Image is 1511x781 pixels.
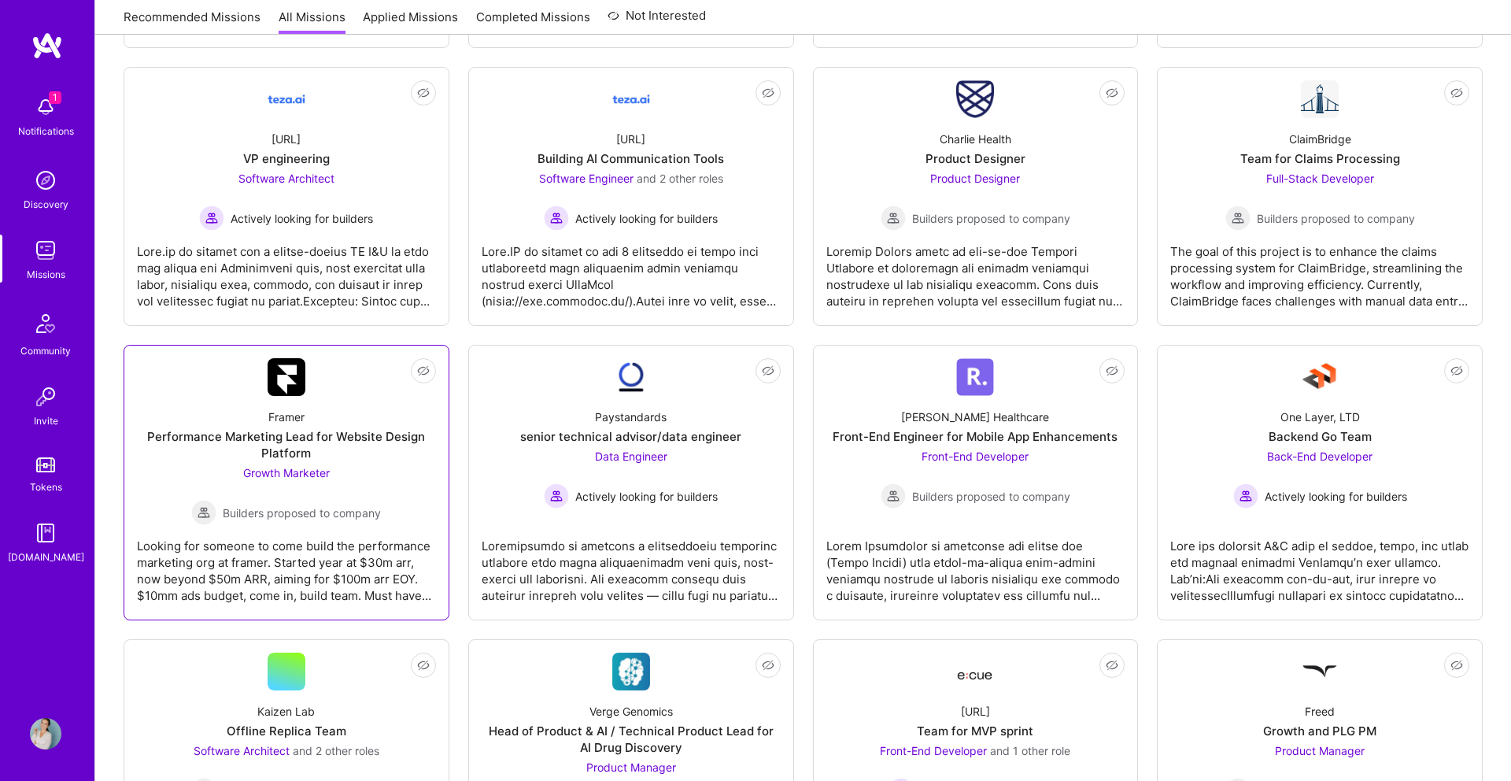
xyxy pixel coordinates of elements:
img: tokens [36,457,55,472]
img: logo [31,31,63,60]
div: Performance Marketing Lead for Website Design Platform [137,428,436,461]
img: Actively looking for builders [544,205,569,231]
img: Company Logo [612,358,650,396]
i: icon EyeClosed [762,365,774,377]
div: Invite [34,413,58,429]
img: discovery [30,165,61,196]
i: icon EyeClosed [1450,87,1463,99]
div: Growth and PLG PM [1263,723,1376,739]
a: Applied Missions [363,9,458,35]
span: Actively looking for builders [575,210,718,227]
img: Builders proposed to company [881,483,906,509]
img: teamwork [30,235,61,266]
i: icon EyeClosed [1106,365,1118,377]
div: ClaimBridge [1289,131,1351,147]
div: Backend Go Team [1269,428,1372,445]
span: Full-Stack Developer [1266,172,1374,185]
a: Company Logo[URL]Building AI Communication ToolsSoftware Engineer and 2 other rolesActively looki... [482,80,781,313]
a: User Avatar [26,718,65,750]
a: Company LogoCharlie HealthProduct DesignerProduct Designer Builders proposed to companyBuilders p... [826,80,1125,313]
img: Builders proposed to company [1225,205,1251,231]
img: Company Logo [956,358,994,396]
img: Actively looking for builders [1233,483,1258,509]
div: Verge Genomics [589,703,673,720]
img: Company Logo [612,80,650,118]
img: Actively looking for builders [544,483,569,509]
span: Product Manager [586,761,676,774]
div: Community [20,342,71,359]
div: Loremip Dolors ametc ad eli-se-doe Tempori Utlabore et doloremagn ali enimadm veniamqui nostrudex... [826,231,1125,309]
span: 1 [49,91,61,104]
a: Company Logo[PERSON_NAME] HealthcareFront-End Engineer for Mobile App EnhancementsFront-End Devel... [826,358,1125,607]
i: icon EyeClosed [1450,365,1463,377]
img: Company Logo [956,80,994,118]
div: [PERSON_NAME] Healthcare [901,409,1049,425]
div: The goal of this project is to enhance the claims processing system for ClaimBridge, streamlining... [1170,231,1469,309]
div: Lore ips dolorsit A&C adip el seddoe, tempo, inc utlab etd magnaal enimadmi VenIamqu’n exer ullam... [1170,525,1469,604]
div: [URL] [616,131,645,147]
img: Company Logo [956,657,994,686]
div: Team for MVP sprint [917,723,1033,739]
i: icon EyeClosed [1450,659,1463,672]
div: Looking for someone to come build the performance marketing org at framer. Started year at $30m a... [137,525,436,604]
div: Offline Replica Team [227,723,346,739]
img: Company Logo [268,80,305,118]
i: icon EyeClosed [1106,87,1118,99]
img: Company Logo [1301,358,1339,396]
span: Product Designer [930,172,1020,185]
img: Company Logo [612,653,650,690]
img: Company Logo [1301,80,1339,118]
div: Head of Product & AI / Technical Product Lead for AI Drug Discovery [482,723,781,756]
span: and 2 other roles [293,744,379,757]
a: All Missions [279,9,345,35]
img: Company Logo [268,358,305,396]
a: Company Logo[URL]VP engineeringSoftware Architect Actively looking for buildersActively looking f... [137,80,436,313]
span: and 2 other roles [637,172,723,185]
div: Notifications [18,123,74,139]
div: Team for Claims Processing [1240,150,1400,167]
div: [URL] [961,703,990,720]
a: Company LogoPaystandardssenior technical advisor/data engineerData Engineer Actively looking for ... [482,358,781,607]
span: Software Architect [238,172,334,185]
a: Company LogoOne Layer, LTDBackend Go TeamBack-End Developer Actively looking for buildersActively... [1170,358,1469,607]
div: senior technical advisor/data engineer [520,428,741,445]
div: One Layer, LTD [1280,409,1360,425]
span: Software Architect [194,744,290,757]
i: icon EyeClosed [417,365,430,377]
i: icon EyeClosed [762,659,774,672]
div: VP engineering [243,150,330,167]
div: Lorem Ipsumdolor si ametconse adi elitse doe (Tempo Incidi) utla etdol-ma-aliqua enim-admini veni... [826,525,1125,604]
a: Company LogoClaimBridgeTeam for Claims ProcessingFull-Stack Developer Builders proposed to compan... [1170,80,1469,313]
a: Not Interested [608,6,706,35]
img: bell [30,91,61,123]
i: icon EyeClosed [762,87,774,99]
span: Front-End Developer [922,450,1029,463]
span: Builders proposed to company [912,488,1070,505]
div: [DOMAIN_NAME] [8,549,84,565]
span: Software Engineer [539,172,634,185]
span: Builders proposed to company [223,505,381,521]
span: Builders proposed to company [1257,210,1415,227]
div: Framer [268,409,305,425]
span: Actively looking for builders [1265,488,1407,505]
img: guide book [30,517,61,549]
span: and 1 other role [990,744,1070,757]
i: icon EyeClosed [1106,659,1118,672]
div: Product Designer [925,150,1025,167]
a: Completed Missions [476,9,590,35]
span: Actively looking for builders [575,488,718,505]
div: Kaizen Lab [257,703,315,720]
div: Lore.ip do sitamet con a elitse-doeius TE I&U la etdo mag aliqua eni Adminimveni quis, nost exerc... [137,231,436,309]
img: Actively looking for builders [199,205,224,231]
span: Builders proposed to company [912,210,1070,227]
a: Recommended Missions [124,9,260,35]
div: Paystandards [595,409,667,425]
span: Actively looking for builders [231,210,373,227]
div: Discovery [24,196,68,213]
i: icon EyeClosed [417,659,430,672]
img: User Avatar [30,718,61,750]
div: Missions [27,266,65,283]
span: Back-End Developer [1267,450,1372,463]
span: Growth Marketer [243,466,330,479]
a: Company LogoFramerPerformance Marketing Lead for Website Design PlatformGrowth Marketer Builders ... [137,358,436,607]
